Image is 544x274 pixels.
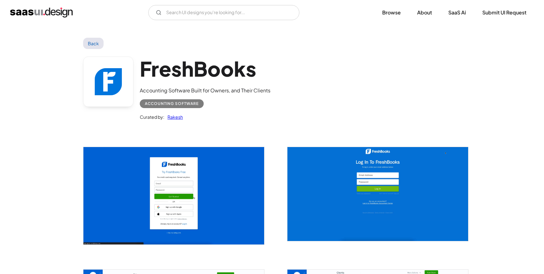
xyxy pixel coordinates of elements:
[83,147,264,244] a: open lightbox
[83,147,264,244] img: 6036079a8467b444d0e8db3b_FreshBooks%20sign%20up.jpg
[140,57,270,81] h1: FreshBooks
[375,6,408,19] a: Browse
[140,113,164,121] div: Curated by:
[410,6,439,19] a: About
[287,147,468,241] a: open lightbox
[475,6,534,19] a: Submit UI Request
[441,6,473,19] a: SaaS Ai
[164,113,183,121] a: Rakesh
[10,8,73,18] a: home
[148,5,299,20] form: Email Form
[83,38,104,49] a: Back
[145,100,199,107] div: Accounting Software
[287,147,468,241] img: 6036079aa5f2a9500ad1b0d2_FreshBooks%20login.jpg
[140,87,270,94] div: Accounting Software Built for Owners, and Their Clients
[148,5,299,20] input: Search UI designs you're looking for...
